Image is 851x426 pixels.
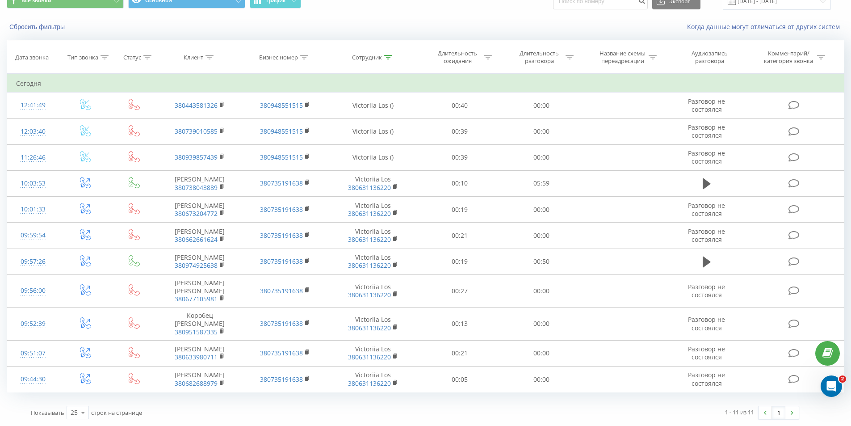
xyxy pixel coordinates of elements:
td: Victoriia Los () [327,144,419,170]
a: 380631136220 [348,209,391,218]
a: 380974925638 [175,261,218,270]
div: Клиент [184,54,203,61]
div: Статус [123,54,141,61]
a: 380948551515 [260,153,303,161]
a: 1 [772,406,785,419]
td: Коробец [PERSON_NAME] [157,308,242,341]
a: 380633980711 [175,353,218,361]
a: 380735191638 [260,179,303,187]
a: 380631136220 [348,324,391,332]
a: 380951587335 [175,328,218,336]
td: 00:39 [419,144,501,170]
span: Разговор не состоялся [688,123,725,139]
td: 00:00 [501,308,583,341]
a: 380677105981 [175,295,218,303]
a: 380735191638 [260,287,303,295]
a: 380739010585 [175,127,218,135]
span: 2 [839,375,846,383]
td: [PERSON_NAME] [PERSON_NAME] [157,274,242,308]
a: 380631136220 [348,261,391,270]
iframe: Intercom live chat [821,375,842,397]
td: Victoriia Los () [327,93,419,118]
a: 380631136220 [348,183,391,192]
div: 09:44:30 [16,371,50,388]
a: 380631136220 [348,291,391,299]
td: [PERSON_NAME] [157,340,242,366]
td: 00:19 [419,197,501,223]
div: 12:03:40 [16,123,50,140]
a: 380948551515 [260,101,303,110]
td: Victoriia Los () [327,118,419,144]
a: 380948551515 [260,127,303,135]
div: 1 - 11 из 11 [725,408,754,417]
a: 380662661624 [175,235,218,244]
span: строк на странице [91,409,142,417]
div: 09:51:07 [16,345,50,362]
div: 10:03:53 [16,175,50,192]
span: Разговор не состоялся [688,371,725,387]
td: 00:21 [419,340,501,366]
td: 00:00 [501,93,583,118]
a: 380735191638 [260,257,303,266]
a: 380443581326 [175,101,218,110]
td: [PERSON_NAME] [157,223,242,249]
span: Разговор не состоялся [688,97,725,114]
td: Victoriia Los [327,340,419,366]
div: 10:01:33 [16,201,50,218]
div: Название схемы переадресации [599,50,646,65]
span: Разговор не состоялся [688,283,725,299]
div: 12:41:49 [16,97,50,114]
a: Когда данные могут отличаться от других систем [687,22,844,31]
a: 380738043889 [175,183,218,192]
span: Разговор не состоялся [688,315,725,332]
td: Victoriia Los [327,223,419,249]
td: 00:00 [501,340,583,366]
a: 380735191638 [260,205,303,214]
a: 380682688979 [175,379,218,388]
a: 380631136220 [348,235,391,244]
a: 380631136220 [348,353,391,361]
td: [PERSON_NAME] [157,170,242,196]
td: [PERSON_NAME] [157,367,242,392]
button: Сбросить фильтры [7,23,69,31]
td: 00:39 [419,118,501,144]
td: 00:00 [501,274,583,308]
span: Показывать [31,409,64,417]
span: Разговор не состоялся [688,201,725,218]
div: Дата звонка [15,54,49,61]
div: 25 [71,408,78,417]
td: 00:00 [501,144,583,170]
div: 09:56:00 [16,282,50,299]
td: Victoriia Los [327,308,419,341]
span: Разговор не состоялся [688,345,725,361]
div: Аудиозапись разговора [680,50,738,65]
td: 00:19 [419,249,501,274]
td: 00:13 [419,308,501,341]
span: Разговор не состоялся [688,227,725,244]
div: Тип звонка [67,54,98,61]
td: Victoriia Los [327,170,419,196]
span: Разговор не состоялся [688,149,725,165]
a: 380735191638 [260,375,303,384]
td: 00:00 [501,367,583,392]
div: Длительность ожидания [434,50,482,65]
div: 09:57:26 [16,253,50,270]
div: 09:59:54 [16,227,50,244]
div: Сотрудник [352,54,382,61]
div: 09:52:39 [16,315,50,333]
td: 00:40 [419,93,501,118]
a: 380673204772 [175,209,218,218]
div: Комментарий/категория звонка [763,50,815,65]
td: Victoriia Los [327,367,419,392]
div: 11:26:46 [16,149,50,166]
td: [PERSON_NAME] [157,197,242,223]
td: 00:00 [501,118,583,144]
td: 00:00 [501,197,583,223]
td: 00:50 [501,249,583,274]
td: 00:21 [419,223,501,249]
td: Сегодня [7,75,844,93]
td: 00:00 [501,223,583,249]
div: Длительность разговора [516,50,563,65]
td: 00:10 [419,170,501,196]
div: Бизнес номер [259,54,298,61]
